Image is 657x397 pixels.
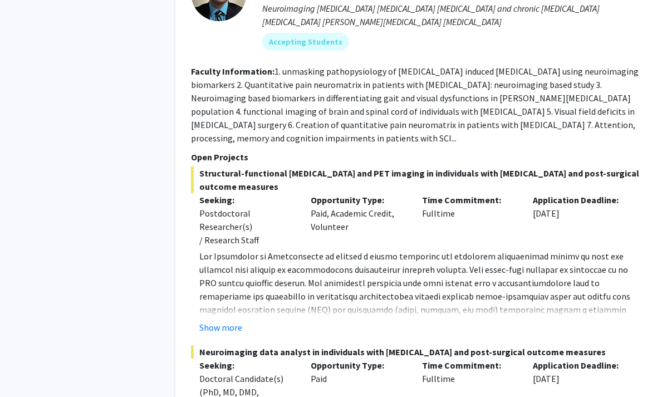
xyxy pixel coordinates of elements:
mat-chip: Accepting Students [262,33,349,51]
p: Application Deadline: [533,194,627,207]
p: Seeking: [199,194,294,207]
fg-read-more: 1. unmasking pathopysiology of [MEDICAL_DATA] induced [MEDICAL_DATA] using neuroimaging biomarker... [191,66,639,144]
div: Paid, Academic Credit, Volunteer [302,194,414,247]
span: Structural-functional [MEDICAL_DATA] and PET imaging in individuals with [MEDICAL_DATA] and post-... [191,167,644,194]
p: Time Commitment: [422,194,517,207]
p: Opportunity Type: [311,194,405,207]
p: Seeking: [199,359,294,373]
div: Postdoctoral Researcher(s) / Research Staff [199,207,294,247]
p: Opportunity Type: [311,359,405,373]
p: Time Commitment: [422,359,517,373]
span: Neuroimaging data analyst in individuals with [MEDICAL_DATA] and post-surgical outcome measures [191,346,644,359]
p: Open Projects [191,151,644,164]
div: Neuroimaging [MEDICAL_DATA] [MEDICAL_DATA] [MEDICAL_DATA] and chronic [MEDICAL_DATA] [MEDICAL_DAT... [262,2,644,29]
div: Fulltime [414,194,525,247]
p: Application Deadline: [533,359,627,373]
div: [DATE] [524,194,636,247]
b: Faculty Information: [191,66,274,77]
iframe: Chat [8,347,47,389]
button: Show more [199,321,242,335]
